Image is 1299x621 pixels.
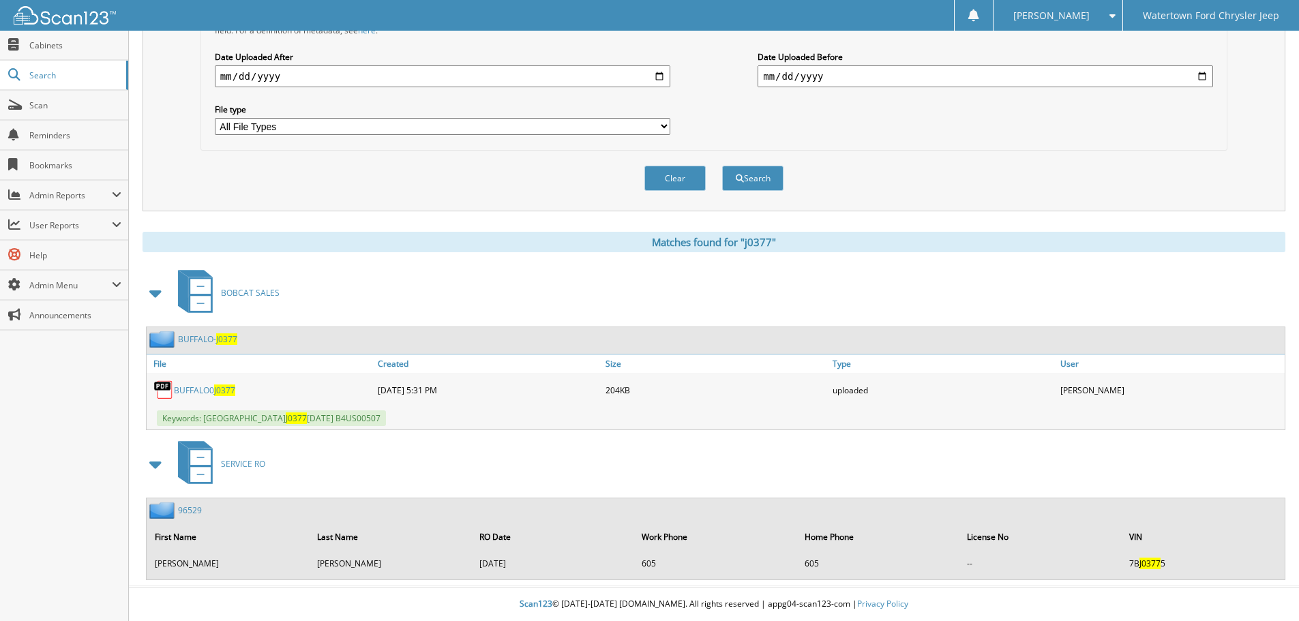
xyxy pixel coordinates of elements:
span: J0377 [1139,558,1161,569]
span: Reminders [29,130,121,141]
span: J0377 [286,412,307,424]
a: Type [829,354,1057,373]
th: First Name [148,523,309,551]
span: Scan [29,100,121,111]
a: Privacy Policy [857,598,908,609]
span: Bookmarks [29,160,121,171]
a: Size [602,354,830,373]
img: folder2.png [149,502,178,519]
span: Search [29,70,119,81]
span: J0377 [214,384,235,396]
td: [PERSON_NAME] [310,552,471,575]
th: RO Date [473,523,633,551]
span: User Reports [29,219,112,231]
th: VIN [1122,523,1283,551]
div: [PERSON_NAME] [1057,376,1285,404]
span: BOBCAT SALES [221,287,280,299]
span: Announcements [29,309,121,321]
a: BUFFALO-J0377 [178,333,237,345]
input: start [215,65,670,87]
img: scan123-logo-white.svg [14,6,116,25]
td: 605 [635,552,796,575]
iframe: Chat Widget [1231,556,1299,621]
span: Watertown Ford Chrysler Jeep [1143,12,1279,20]
div: Matches found for "j0377" [143,232,1285,252]
td: -- [960,552,1121,575]
label: Date Uploaded Before [758,51,1213,63]
th: Home Phone [798,523,959,551]
span: SERVICE RO [221,458,265,470]
div: uploaded [829,376,1057,404]
span: Help [29,249,121,261]
label: File type [215,104,670,115]
label: Date Uploaded After [215,51,670,63]
input: end [758,65,1213,87]
a: BOBCAT SALES [170,266,280,320]
button: Search [722,166,783,191]
a: BUFFALO0J0377 [174,384,235,396]
div: 204KB [602,376,830,404]
td: 7B 5 [1122,552,1283,575]
a: User [1057,354,1285,373]
td: [PERSON_NAME] [148,552,309,575]
a: File [147,354,374,373]
button: Clear [644,166,706,191]
span: Scan123 [520,598,552,609]
td: [DATE] [473,552,633,575]
span: Admin Menu [29,279,112,291]
span: Keywords: [GEOGRAPHIC_DATA] [DATE] B4US00507 [157,410,386,426]
a: Created [374,354,602,373]
th: Work Phone [635,523,796,551]
span: Admin Reports [29,190,112,201]
span: J0377 [216,333,237,345]
span: [PERSON_NAME] [1013,12,1090,20]
td: 605 [798,552,959,575]
a: 96529 [178,504,202,516]
span: Cabinets [29,40,121,51]
div: [DATE] 5:31 PM [374,376,602,404]
th: License No [960,523,1121,551]
img: PDF.png [153,380,174,400]
img: folder2.png [149,331,178,348]
th: Last Name [310,523,471,551]
div: © [DATE]-[DATE] [DOMAIN_NAME]. All rights reserved | appg04-scan123-com | [129,588,1299,621]
a: SERVICE RO [170,437,265,491]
